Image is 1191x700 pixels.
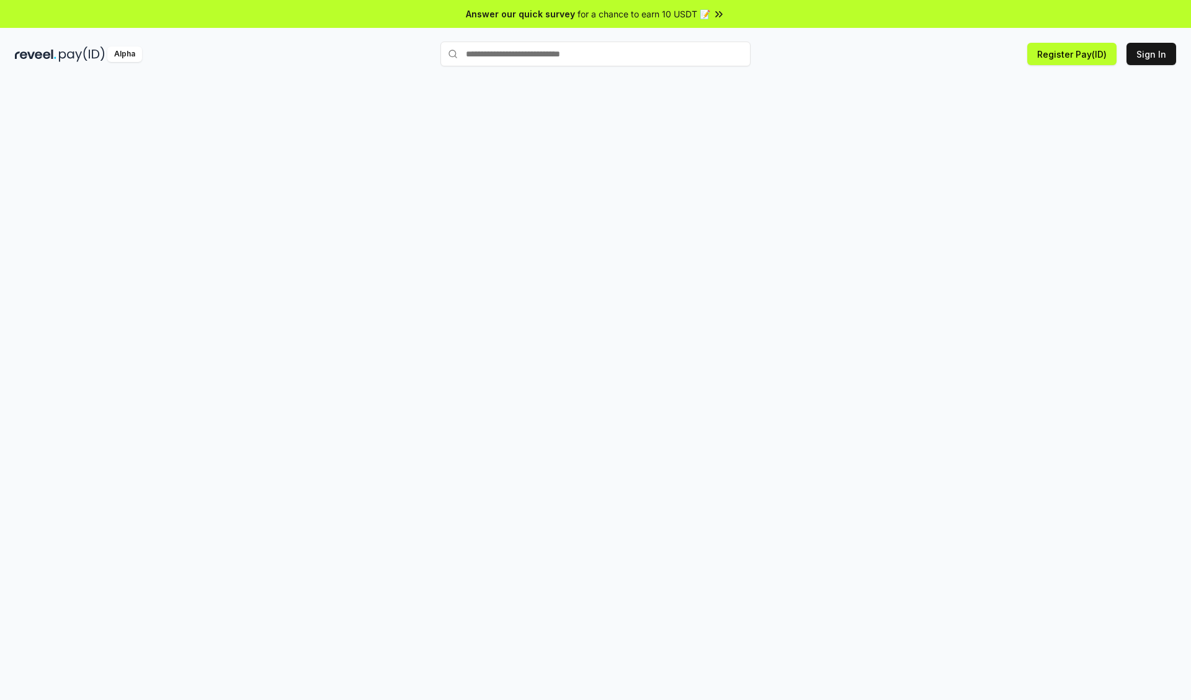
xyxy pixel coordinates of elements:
span: Answer our quick survey [466,7,575,20]
img: pay_id [59,47,105,62]
div: Alpha [107,47,142,62]
button: Sign In [1126,43,1176,65]
button: Register Pay(ID) [1027,43,1117,65]
span: for a chance to earn 10 USDT 📝 [578,7,710,20]
img: reveel_dark [15,47,56,62]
